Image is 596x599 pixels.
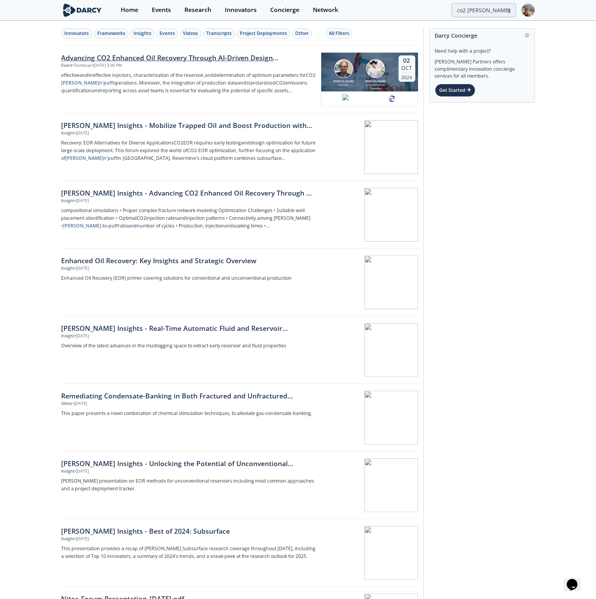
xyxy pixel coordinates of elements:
[104,80,113,86] strong: puff
[61,198,75,204] div: Insight
[435,84,475,97] div: Get Started
[225,7,257,13] div: Innovators
[61,80,100,86] strong: [PERSON_NAME]
[94,28,128,39] button: Frameworks
[75,130,89,136] div: • [DATE]
[128,222,137,229] strong: and
[97,30,125,37] div: Frameworks
[564,568,588,591] iframe: chat widget
[80,72,89,78] strong: and
[364,80,387,84] div: [PERSON_NAME]
[75,198,89,204] div: • [DATE]
[435,29,529,42] div: Darcy Concierge
[313,7,338,13] div: Network
[61,519,418,587] a: [PERSON_NAME] Insights - Best of 2024: Subsurface Insight •[DATE] This presentation provides a re...
[73,63,122,69] div: • Technical • [DATE] 3:00 PM
[326,28,352,39] button: All Filters
[270,7,299,13] div: Concierge
[130,28,154,39] button: Insights
[61,410,316,417] p: This paper presents a novel combination of chemical stimulation techniques, to alleviate gas-cond...
[61,139,316,162] p: Recovery: EOR Alternatives for Diverse Applications EOR requires early testing design optimizatio...
[61,130,75,136] div: Insight
[61,401,73,407] div: Other
[61,265,75,272] div: Insight
[121,7,138,13] div: Home
[61,468,75,475] div: Insight
[435,42,529,55] div: Need help with a project?
[152,7,171,13] div: Events
[156,28,178,39] button: Events
[73,401,87,407] div: • [DATE]
[75,468,89,475] div: • [DATE]
[174,139,184,146] strong: CO2
[61,120,316,130] div: [PERSON_NAME] Insights - Mobilize Trapped Oil and Boost Production with Acoustic and Elastic Wave...
[332,80,355,84] div: [PERSON_NAME]
[366,59,385,78] img: Daniel Martinez
[206,30,232,37] div: Transcripts
[237,28,290,39] button: Project Deployments
[402,73,412,80] div: 2024
[61,545,316,560] p: This presentation provides a recap of [PERSON_NAME] Subsurface research coverage throughout [DATE...
[61,63,73,69] div: Event
[61,71,316,95] p: effective ineffective injectors, characterization of the reservoir, determination of optimum para...
[306,72,316,78] strong: CO2
[334,59,353,78] img: Ashwin Venkatraman
[61,384,418,451] a: Remediating Condensate-Banking in Both Fractured and Unfractured [PERSON_NAME] Other •[DATE] This...
[402,65,412,71] div: Oct
[61,526,316,536] div: [PERSON_NAME] Insights - Best of 2024: Subsurface
[61,3,103,17] img: logo-wide.svg
[61,477,316,493] p: [PERSON_NAME] presentation on EOR methods for unconventional reservoirs including most common app...
[183,30,198,37] div: Videos
[61,249,418,316] a: Enhanced Oil Recovery: Key Insights and Strategic Overview Insight •[DATE] Enhanced Oil Recovery ...
[61,391,316,401] div: Remediating Condensate-Banking in Both Fractured and Unfractured [PERSON_NAME]
[402,57,412,65] div: 02
[364,83,387,90] div: Occidental Petroleum Corporation
[61,181,418,249] a: [PERSON_NAME] Insights - Advancing CO2 Enhanced Oil Recovery Through AI-Driven Design Optimizatio...
[332,83,355,86] div: Resermine
[61,323,316,333] div: [PERSON_NAME] Insights - Real-Time Automatic Fluid and Reservoir Characterization from Mudlogging
[61,458,316,468] div: [PERSON_NAME] Insights - Unlocking the Potential of Unconventional Reservoirs through [MEDICAL_DA...
[276,80,286,86] strong: CO2
[75,536,89,542] div: • [DATE]
[75,333,89,339] div: • [DATE]
[61,256,316,265] div: Enhanced Oil Recovery: Key Insights and Strategic Overview
[241,139,250,146] strong: and
[295,30,309,37] div: Other
[387,94,397,103] img: 1680809104427-OXY_LOGO_COLOR_RGB%20%28002%29.png
[525,33,529,38] img: information.svg
[238,80,247,86] strong: and
[61,53,316,63] div: Advancing CO2 Enhanced Oil Recovery Through AI-Driven Design Optimization Strategies
[133,30,151,37] div: Insights
[137,215,146,221] strong: CO2
[63,222,101,229] strong: [PERSON_NAME]
[240,30,287,37] div: Project Deployments
[109,222,118,229] strong: puff
[205,72,214,78] strong: and
[159,30,175,37] div: Events
[61,188,316,198] div: [PERSON_NAME] Insights - Advancing CO2 Enhanced Oil Recovery Through AI-Driven Design Optimizatio...
[75,265,89,272] div: • [DATE]
[178,215,186,221] strong: and
[61,536,75,542] div: Insight
[92,87,101,94] strong: and
[65,30,89,37] div: Innovators
[61,28,92,39] button: Innovators
[521,3,535,17] img: Profile
[108,155,118,161] strong: puff
[342,94,349,103] img: 5a627344-4d86-491e-b87f-2719db6cfb66
[61,342,316,350] p: Overview of the latest advances in the mudlogging space to extract early reservoir and fluid prop...
[188,147,197,154] strong: CO2
[224,222,233,229] strong: and
[61,274,316,282] p: Enhanced Oil Recovery (EOR) primer covering solutions for conventional and unconventional production
[184,7,211,13] div: Research
[66,155,104,161] strong: [PERSON_NAME]
[452,3,516,17] input: Advanced Search
[203,28,235,39] button: Transcripts
[292,28,312,39] button: Other
[180,28,201,39] button: Videos
[61,207,316,230] p: compositional simulations • Proper complex fracture network modeling Optimization Challenges • Su...
[61,451,418,519] a: [PERSON_NAME] Insights - Unlocking the Potential of Unconventional Reservoirs through [MEDICAL_DA...
[61,333,75,339] div: Insight
[435,55,529,80] div: [PERSON_NAME] Partners offers complimentary innovation concierge services for all members.
[61,113,418,181] a: [PERSON_NAME] Insights - Mobilize Trapped Oil and Boost Production with Acoustic and Elastic Wave...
